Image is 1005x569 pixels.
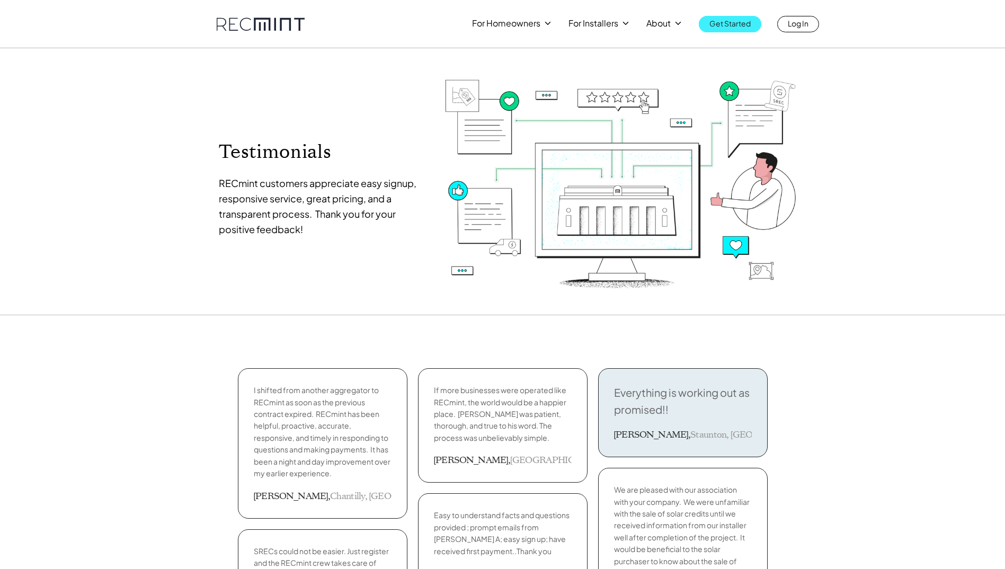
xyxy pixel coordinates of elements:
[254,490,328,503] h3: [PERSON_NAME]
[646,16,671,31] p: About
[614,429,688,441] h3: [PERSON_NAME]
[219,177,418,235] span: RECmint customers appreciate easy signup, responsive service, great pricing, and a transparent pr...
[614,384,752,418] p: Everything is working out as promised!!
[699,16,761,32] a: Get Started
[328,490,330,503] h3: ,
[788,16,808,31] p: Log In
[709,16,751,31] p: Get Started
[508,454,510,467] h3: ,
[688,429,690,441] h3: ,
[434,509,572,557] p: Easy to understand facts and questions provided ; prompt emails from [PERSON_NAME] A; easy sign u...
[510,454,701,467] p: [GEOGRAPHIC_DATA], [GEOGRAPHIC_DATA]
[219,140,427,164] p: Testimonials
[434,454,508,467] h3: [PERSON_NAME]
[434,384,572,443] p: If more businesses were operated like RECmint, the world would be a happier place. [PERSON_NAME] ...
[777,16,819,32] a: Log In
[254,384,392,479] p: I shifted from another aggregator to RECmint as soon as the previous contract expired. RECmint ha...
[472,16,540,31] p: For Homeowners
[330,490,463,503] p: Chantilly, [GEOGRAPHIC_DATA]
[568,16,618,31] p: For Installers
[690,429,824,441] p: Staunton, [GEOGRAPHIC_DATA]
